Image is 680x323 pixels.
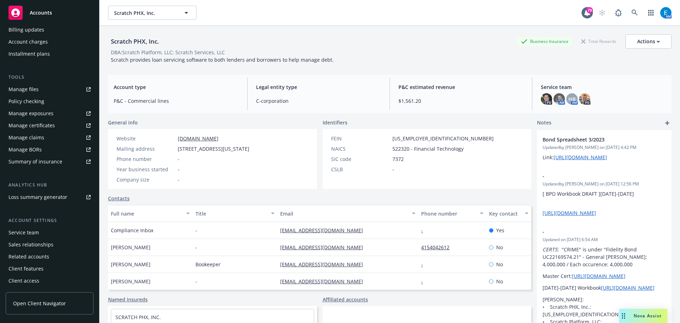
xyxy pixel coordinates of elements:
[117,166,175,173] div: Year business started
[280,244,369,251] a: [EMAIL_ADDRESS][DOMAIN_NAME]
[644,6,658,20] a: Switch app
[6,263,93,274] a: Client features
[178,145,249,152] span: [STREET_ADDRESS][US_STATE]
[611,6,625,20] a: Report a Bug
[115,314,161,321] a: SCRATCH PHX, INC.
[331,145,390,152] div: NAICS
[13,300,66,307] span: Open Client Navigator
[554,154,607,161] a: [URL][DOMAIN_NAME]
[579,93,590,105] img: photo
[637,35,660,48] div: Actions
[331,155,390,163] div: SIC code
[8,120,55,131] div: Manage certificates
[496,244,503,251] span: No
[660,7,671,18] img: photo
[256,83,381,91] span: Legal entity type
[178,166,180,173] span: -
[6,275,93,286] a: Client access
[543,172,647,180] span: -
[6,132,93,143] a: Manage claims
[6,120,93,131] a: Manage certificates
[111,49,225,56] div: DBA: Scratch Platform, LLC; Scratch Services, LLC
[418,205,486,222] button: Phone number
[392,135,494,142] span: [US_EMPLOYER_IDENTIFICATION_NUMBER]
[6,108,93,119] a: Manage exposures
[8,36,48,48] div: Account charges
[489,210,521,217] div: Key contact
[6,191,93,203] a: Loss summary generator
[625,34,671,49] button: Actions
[178,135,219,142] a: [DOMAIN_NAME]
[8,156,62,167] div: Summary of insurance
[421,278,429,285] a: -
[543,246,666,268] p: : "CRIME" is under "Fidelity Bond UC22169574.21" - General [PERSON_NAME]: 4,000,000 / Each occure...
[541,83,666,91] span: Service team
[6,3,93,23] a: Accounts
[331,135,390,142] div: FEIN
[111,56,334,63] span: Scratch provides loan servicing software to both lenders and borrowers to help manage debt.
[543,272,666,280] p: Master Cert:
[108,37,162,46] div: Scratch PHX, Inc.
[392,145,464,152] span: 522320 - Financial Technology
[6,96,93,107] a: Policy checking
[108,119,138,126] span: General info
[6,48,93,60] a: Installment plans
[601,284,654,291] a: [URL][DOMAIN_NAME]
[392,166,394,173] span: -
[543,284,666,291] p: [DATE]-[DATE] Workbook
[543,236,666,243] span: Updated on [DATE] 6:54 AM
[108,195,130,202] a: Contacts
[277,205,418,222] button: Email
[537,130,671,167] div: Bond Spreadsheet 3/2023Updatedby [PERSON_NAME] on [DATE] 4:42 PMLink:[URL][DOMAIN_NAME]
[8,132,44,143] div: Manage claims
[496,261,503,268] span: No
[663,119,671,127] a: add
[195,244,197,251] span: -
[634,313,662,319] span: Nova Assist
[421,227,429,234] a: -
[619,309,628,323] div: Drag to move
[619,309,667,323] button: Nova Assist
[108,296,148,303] a: Named insureds
[421,261,429,268] a: -
[111,227,153,234] span: Compliance Inbox
[6,156,93,167] a: Summary of insurance
[572,273,625,279] a: [URL][DOMAIN_NAME]
[578,37,620,46] div: Total Rewards
[117,135,175,142] div: Website
[111,244,151,251] span: [PERSON_NAME]
[108,205,193,222] button: Full name
[6,239,93,250] a: Sales relationships
[537,119,551,127] span: Notes
[195,227,197,234] span: -
[6,251,93,262] a: Related accounts
[117,145,175,152] div: Mailing address
[496,227,504,234] span: Yes
[331,166,390,173] div: CSLB
[6,182,93,189] div: Analytics hub
[6,74,93,81] div: Tools
[6,227,93,238] a: Service team
[195,261,221,268] span: Bookeeper
[111,210,182,217] div: Full name
[543,210,596,216] a: [URL][DOMAIN_NAME]
[8,48,50,60] div: Installment plans
[8,144,42,155] div: Manage BORs
[595,6,609,20] a: Start snowing
[517,37,572,46] div: Business Insurance
[111,261,151,268] span: [PERSON_NAME]
[543,246,557,253] em: CERTS
[178,155,180,163] span: -
[8,227,39,238] div: Service team
[537,167,671,222] div: -Updatedby [PERSON_NAME] on [DATE] 12:56 PM[ BPO Workbook DRAFT ][DATE]-[DATE] [URL][DOMAIN_NAME]
[30,10,52,16] span: Accounts
[323,296,368,303] a: Affiliated accounts
[398,83,523,91] span: P&C estimated revenue
[543,154,607,161] span: Link:
[8,275,39,286] div: Client access
[568,95,576,103] span: HB
[8,108,53,119] div: Manage exposures
[486,205,531,222] button: Key contact
[256,97,381,105] span: C-corporation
